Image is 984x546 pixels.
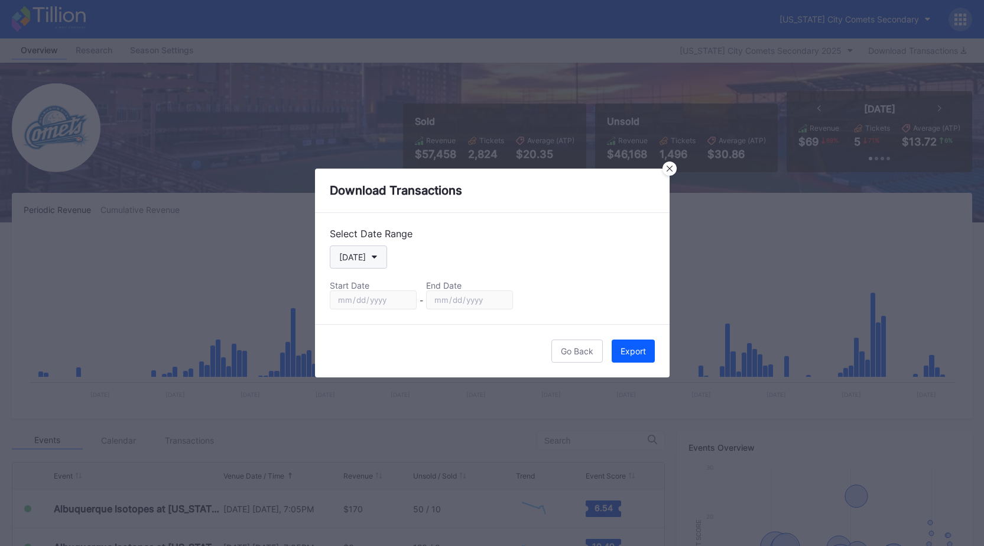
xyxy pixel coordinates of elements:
button: Export [612,340,655,363]
div: Download Transactions [315,169,670,213]
div: Select Date Range [330,228,655,240]
div: [DATE] [339,252,366,262]
button: [DATE] [330,245,387,269]
div: - [420,295,423,305]
div: Start Date [330,280,417,290]
div: Export [621,346,646,356]
div: End Date [426,280,513,290]
button: Go Back [551,340,603,363]
div: Go Back [561,346,593,356]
